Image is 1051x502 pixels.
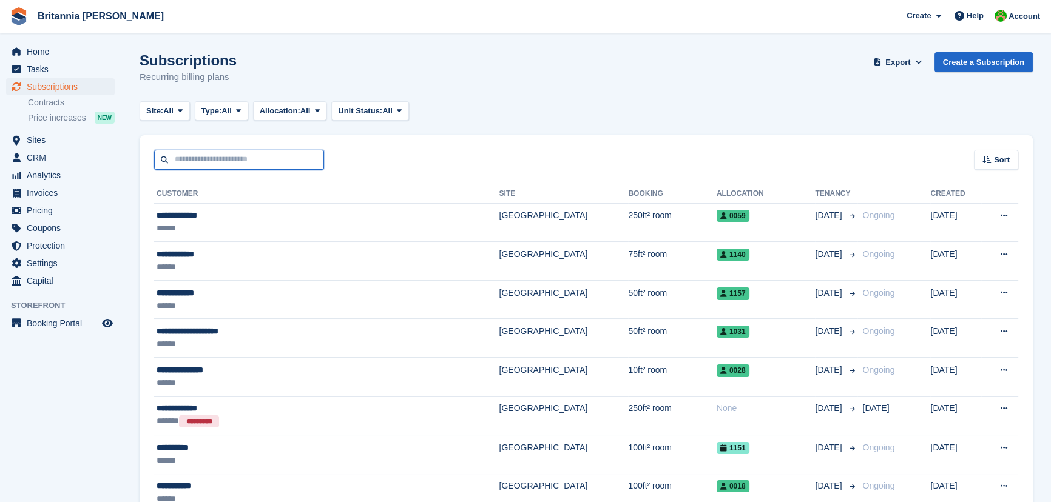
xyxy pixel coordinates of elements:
td: [DATE] [930,319,981,358]
td: 250ft² room [628,203,716,242]
th: Tenancy [815,184,857,204]
a: Preview store [100,316,115,330]
span: Allocation: [260,105,300,117]
span: Analytics [27,167,100,184]
span: 0059 [717,210,749,222]
th: Site [499,184,628,204]
span: [DATE] [815,325,844,338]
span: Site: [146,105,163,117]
td: 10ft² room [628,358,716,397]
th: Allocation [717,184,816,204]
td: [DATE] [930,242,981,281]
a: menu [6,255,115,272]
span: CRM [27,149,100,166]
a: menu [6,132,115,149]
a: menu [6,219,115,236]
td: [GEOGRAPHIC_DATA] [499,280,628,319]
a: menu [6,43,115,60]
span: Create [907,10,931,22]
span: Coupons [27,219,100,236]
span: All [163,105,174,117]
a: Britannia [PERSON_NAME] [33,6,169,26]
span: Storefront [11,300,121,312]
a: menu [6,78,115,95]
span: Type: [201,105,222,117]
span: [DATE] [815,287,844,300]
span: [DATE] [815,209,844,222]
td: 50ft² room [628,280,716,319]
span: Ongoing [862,481,894,490]
span: 1151 [717,442,749,454]
span: All [221,105,232,117]
a: menu [6,272,115,289]
span: 1031 [717,326,749,338]
span: Protection [27,237,100,254]
button: Allocation: All [253,101,327,121]
a: Contracts [28,97,115,109]
span: Export [885,56,910,69]
span: Ongoing [862,326,894,336]
td: [DATE] [930,396,981,435]
button: Site: All [140,101,190,121]
span: Ongoing [862,210,894,220]
div: None [717,402,816,415]
th: Customer [154,184,499,204]
span: All [300,105,311,117]
span: [DATE] [815,248,844,261]
td: [GEOGRAPHIC_DATA] [499,435,628,474]
img: stora-icon-8386f47178a22dfd0bd8f6a31ec36ba5ce8667c1dd55bd0f319d3a0aa187defe.svg [10,7,28,25]
span: Account [1009,10,1040,22]
a: menu [6,237,115,254]
span: Tasks [27,61,100,78]
button: Unit Status: All [331,101,408,121]
span: Help [967,10,984,22]
a: Create a Subscription [934,52,1033,72]
span: Unit Status: [338,105,382,117]
span: 0018 [717,480,749,492]
a: menu [6,202,115,219]
span: Settings [27,255,100,272]
h1: Subscriptions [140,52,237,69]
a: menu [6,184,115,201]
span: [DATE] [862,403,889,413]
span: 0028 [717,364,749,376]
th: Created [930,184,981,204]
p: Recurring billing plans [140,70,237,84]
span: Ongoing [862,365,894,375]
td: 75ft² room [628,242,716,281]
div: NEW [95,112,115,124]
span: [DATE] [815,364,844,376]
span: Ongoing [862,443,894,452]
th: Booking [628,184,716,204]
span: Ongoing [862,249,894,259]
span: [DATE] [815,402,844,415]
td: [GEOGRAPHIC_DATA] [499,396,628,435]
span: Ongoing [862,288,894,298]
span: Subscriptions [27,78,100,95]
span: 1157 [717,287,749,300]
td: [GEOGRAPHIC_DATA] [499,319,628,358]
span: Invoices [27,184,100,201]
td: [GEOGRAPHIC_DATA] [499,358,628,397]
span: Booking Portal [27,315,100,332]
td: [DATE] [930,203,981,242]
span: [DATE] [815,480,844,492]
span: 1140 [717,249,749,261]
td: [DATE] [930,435,981,474]
span: Price increases [28,112,86,124]
button: Export [871,52,925,72]
td: [GEOGRAPHIC_DATA] [499,242,628,281]
img: Wendy Thorp [995,10,1007,22]
a: menu [6,61,115,78]
span: Pricing [27,202,100,219]
span: Sites [27,132,100,149]
span: Capital [27,272,100,289]
a: menu [6,149,115,166]
span: [DATE] [815,441,844,454]
button: Type: All [195,101,248,121]
span: Sort [994,154,1010,166]
span: Home [27,43,100,60]
td: [DATE] [930,280,981,319]
td: 50ft² room [628,319,716,358]
a: menu [6,315,115,332]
